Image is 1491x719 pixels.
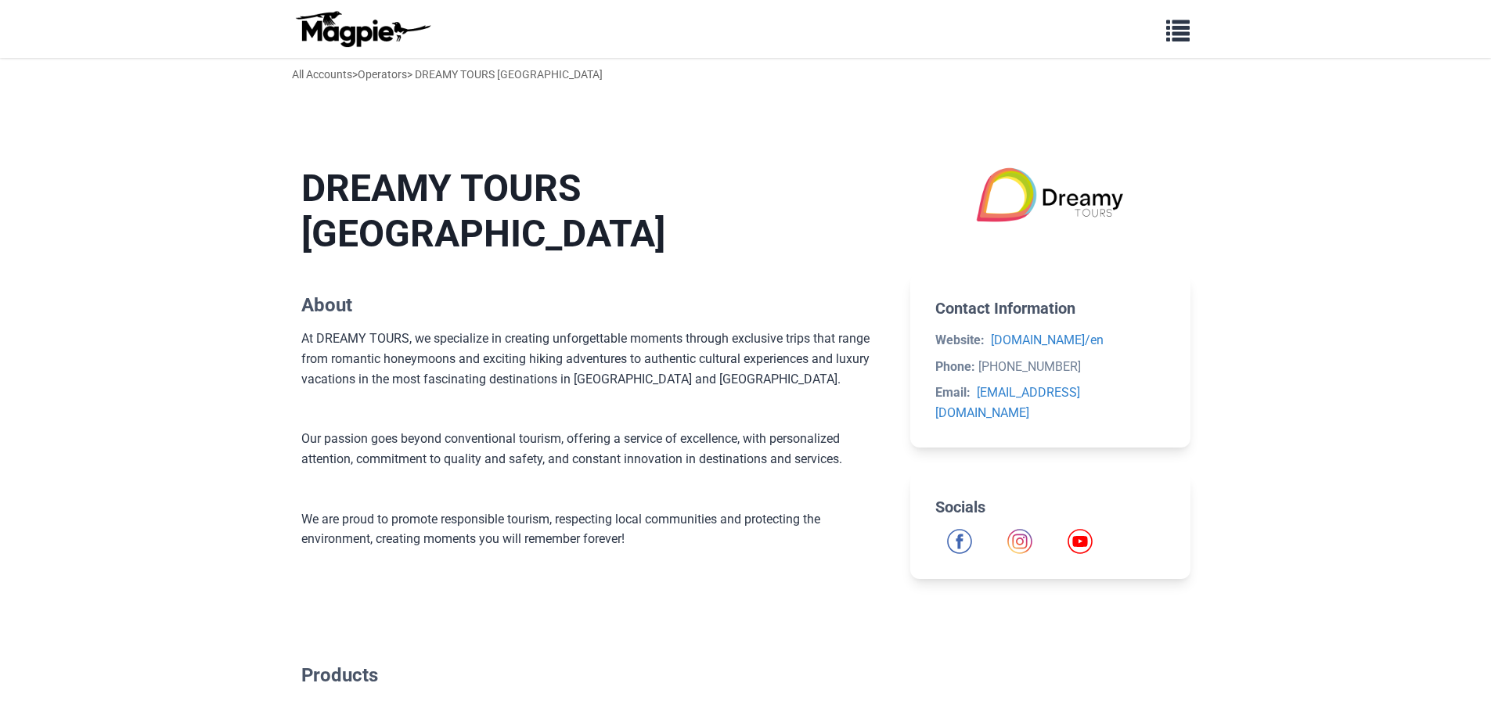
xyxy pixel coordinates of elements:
h2: About [301,294,886,317]
li: [PHONE_NUMBER] [935,357,1165,377]
a: Facebook [947,529,972,554]
div: Our passion goes beyond conventional tourism, offering a service of excellence, with personalized... [301,429,886,509]
strong: Phone: [935,359,975,374]
img: Instagram icon [1007,529,1032,554]
img: DREAMY TOURS PERU logo [975,166,1125,224]
a: YouTube [1068,529,1093,554]
strong: Email: [935,385,971,400]
div: > > DREAMY TOURS [GEOGRAPHIC_DATA] [292,66,603,83]
a: [DOMAIN_NAME]/en [991,333,1104,347]
a: [EMAIL_ADDRESS][DOMAIN_NAME] [935,385,1080,420]
img: YouTube icon [1068,529,1093,554]
a: Instagram [1007,529,1032,554]
img: logo-ab69f6fb50320c5b225c76a69d11143b.png [292,10,433,48]
h1: DREAMY TOURS [GEOGRAPHIC_DATA] [301,166,886,256]
h2: Socials [935,498,1165,516]
a: Operators [358,68,407,81]
a: All Accounts [292,68,352,81]
img: Facebook icon [947,529,972,554]
h2: Contact Information [935,299,1165,318]
strong: Website: [935,333,985,347]
h2: Products [301,664,886,687]
div: We are proud to promote responsible tourism, respecting local communities and protecting the envi... [301,509,886,589]
div: At DREAMY TOURS, we specialize in creating unforgettable moments through exclusive trips that ran... [301,329,886,429]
